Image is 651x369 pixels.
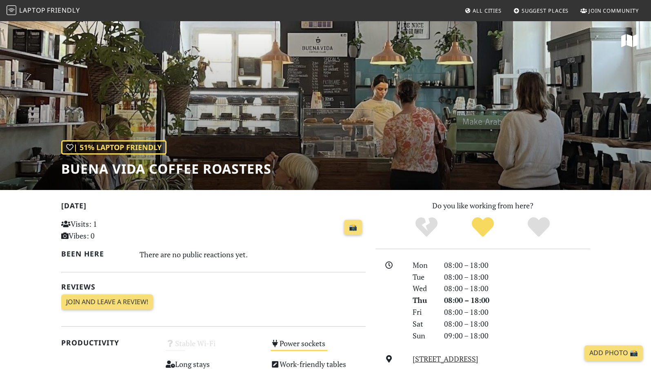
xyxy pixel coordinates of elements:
span: Suggest Places [522,7,569,14]
a: All Cities [461,3,505,18]
a: 📸 [344,220,362,235]
div: 08:00 – 18:00 [439,306,595,318]
div: Yes [455,216,511,239]
div: No [398,216,455,239]
span: Join Community [589,7,639,14]
a: [STREET_ADDRESS] [413,354,478,364]
div: Sat [408,318,439,330]
div: Fri [408,306,439,318]
span: All Cities [473,7,502,14]
a: Add Photo 📸 [584,345,643,361]
a: LaptopFriendly LaptopFriendly [7,4,80,18]
span: Friendly [47,6,80,15]
div: 08:00 – 18:00 [439,283,595,294]
div: 08:00 – 18:00 [439,318,595,330]
p: Visits: 1 Vibes: 0 [61,218,156,242]
a: Suggest Places [510,3,572,18]
div: Wed [408,283,439,294]
div: 08:00 – 18:00 [439,259,595,271]
div: Sun [408,330,439,342]
div: Power sockets [266,337,371,358]
div: 09:00 – 18:00 [439,330,595,342]
div: | 51% Laptop Friendly [61,140,167,155]
div: Mon [408,259,439,271]
h2: [DATE] [61,201,366,213]
div: 08:00 – 18:00 [439,271,595,283]
div: Tue [408,271,439,283]
p: Do you like working from here? [375,200,590,212]
a: Join and leave a review! [61,294,153,310]
h1: Buena Vida Coffee Roasters [61,161,271,177]
div: 08:00 – 18:00 [439,294,595,306]
img: LaptopFriendly [7,5,16,15]
div: Definitely! [511,216,567,239]
h2: Reviews [61,283,366,291]
h2: Productivity [61,338,156,347]
h2: Been here [61,250,130,258]
div: There are no public reactions yet. [140,248,366,261]
a: Join Community [577,3,642,18]
span: Laptop [19,6,46,15]
div: Thu [408,294,439,306]
div: Stable Wi-Fi [161,337,266,358]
